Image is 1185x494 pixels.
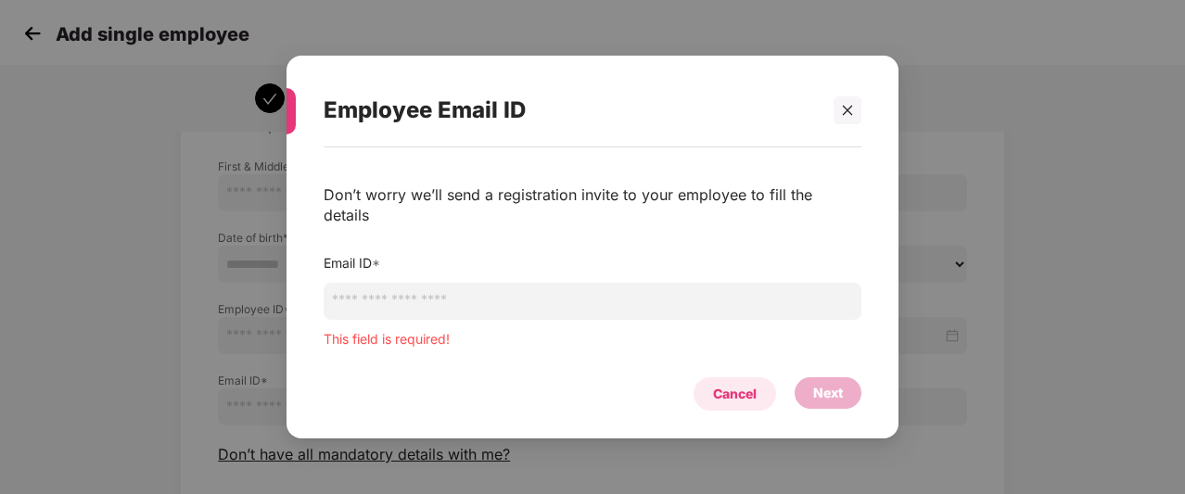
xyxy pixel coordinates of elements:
[324,255,380,271] label: Email ID
[324,184,861,225] div: Don’t worry we’ll send a registration invite to your employee to fill the details
[841,104,854,117] span: close
[324,331,450,347] span: This field is required!
[324,74,817,146] div: Employee Email ID
[813,383,843,403] div: Next
[713,384,757,404] div: Cancel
